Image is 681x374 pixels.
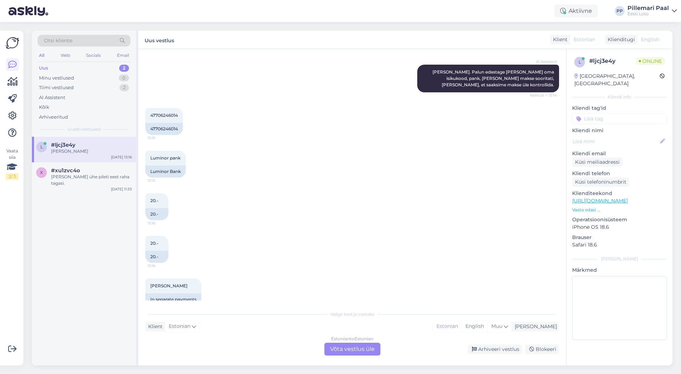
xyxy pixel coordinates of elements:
span: 20.- [150,240,158,246]
div: Küsi telefoninumbrit [572,177,629,187]
div: 2 / 3 [6,173,18,180]
span: 13:16 [147,221,174,226]
div: Pillemari Paal [627,5,669,11]
div: 20.- [145,208,168,220]
p: Kliendi email [572,150,667,157]
input: Lisa nimi [573,137,659,145]
span: [PERSON_NAME] [150,283,188,288]
div: Socials [85,51,102,60]
span: Nähtud ✓ 13:14 [530,93,557,98]
div: [PERSON_NAME] [512,323,557,330]
span: 47706246014 [150,113,178,118]
div: Arhiveeritud [39,114,68,121]
p: Operatsioonisüsteem [572,216,667,223]
div: Arhiveeri vestlus [468,345,522,354]
div: Blokeeri [525,345,559,354]
div: Tiimi vestlused [39,84,74,91]
div: 0 [119,75,129,82]
div: Aktiivne [554,5,598,17]
p: Kliendi telefon [572,170,667,177]
div: Valige keel ja vastake [145,311,559,318]
span: l [40,144,43,150]
span: 13:15 [147,178,174,183]
div: 47706246014 [145,123,183,135]
div: [PERSON_NAME] [572,256,667,262]
div: [DATE] 11:33 [111,186,132,192]
span: AI Assistent [530,59,557,64]
p: Märkmed [572,266,667,274]
div: Klient [550,36,568,43]
div: AI Assistent [39,94,65,101]
div: PP [615,6,625,16]
span: #xu1zvc4o [51,167,80,174]
a: Pillemari PaalEesti Loto [627,5,677,17]
div: English [462,321,487,332]
div: Võta vestlus üle [324,343,380,356]
div: 2 [119,65,129,72]
div: [PERSON_NAME] ühe pileti eest raha tagasi. [51,174,132,186]
div: Kliendi info [572,94,667,100]
div: 2 [119,84,129,91]
div: [GEOGRAPHIC_DATA], [GEOGRAPHIC_DATA] [574,72,660,87]
div: Minu vestlused [39,75,74,82]
span: Uued vestlused [68,126,101,132]
div: Klienditugi [605,36,635,43]
span: x [40,170,43,175]
div: Eesti Loto [627,11,669,17]
p: Safari 18.6 [572,241,667,249]
div: Uus [39,65,48,72]
input: Lisa tag [572,113,667,124]
span: Otsi kliente [44,37,72,44]
span: Estonian [574,36,595,43]
span: l [579,59,581,65]
p: Kliendi nimi [572,127,667,134]
p: iPhone OS 18.6 [572,223,667,231]
div: Estonian to Estonian [331,336,373,342]
p: Brauser [572,234,667,241]
span: English [641,36,659,43]
p: Vaata edasi ... [572,207,667,213]
a: [URL][DOMAIN_NAME] [572,197,628,204]
div: Klient [145,323,163,330]
span: Estonian [169,322,190,330]
span: [PERSON_NAME]. Palun edastage [PERSON_NAME] oma isikukood, pank, [PERSON_NAME] makse sooritati, [... [432,69,555,87]
span: 13:16 [147,263,174,269]
span: Online [636,57,665,65]
span: Muu [491,323,502,329]
div: In separate payments [145,293,201,305]
img: Askly Logo [6,36,19,50]
div: [DATE] 13:16 [111,155,132,160]
div: Vaata siia [6,148,18,180]
label: Uus vestlus [145,35,174,44]
div: Luminor Bank [145,166,186,178]
span: Luminor pank [150,155,180,161]
span: #ljcj3e4y [51,142,76,148]
div: Estonian [433,321,462,332]
div: # ljcj3e4y [589,57,636,65]
span: 13:15 [147,135,174,141]
div: Email [116,51,130,60]
div: 20.- [145,251,168,263]
div: Web [59,51,72,60]
p: Kliendi tag'id [572,104,667,112]
div: Küsi meiliaadressi [572,157,623,167]
div: Kõik [39,104,49,111]
p: Klienditeekond [572,190,667,197]
div: [PERSON_NAME] [51,148,132,155]
div: All [38,51,46,60]
span: 20.- [150,198,158,203]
